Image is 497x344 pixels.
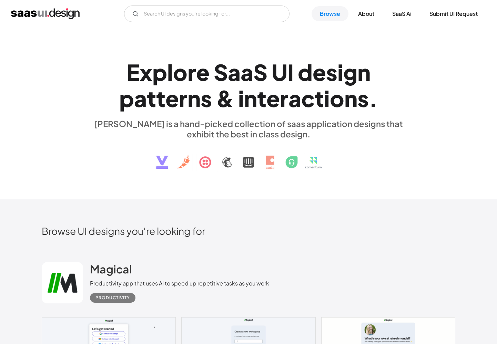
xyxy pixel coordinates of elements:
a: SaaS Ai [384,6,420,21]
div: S [214,59,228,85]
div: a [134,85,147,112]
div: e [165,85,179,112]
div: U [272,59,287,85]
div: r [187,59,196,85]
a: Magical [90,262,132,279]
div: t [147,85,156,112]
div: o [330,85,344,112]
div: s [357,85,369,112]
div: r [179,85,187,112]
div: a [288,85,301,112]
div: & [216,85,234,112]
div: s [201,85,212,112]
h2: Browse UI designs you’re looking for [42,225,455,237]
h1: Explore SaaS UI design patterns & interactions. [90,59,407,112]
div: i [337,59,343,85]
div: c [301,85,315,112]
div: S [253,59,267,85]
div: I [287,59,294,85]
h2: Magical [90,262,132,276]
div: s [326,59,337,85]
div: . [369,85,378,112]
div: a [241,59,253,85]
div: o [173,59,187,85]
div: t [315,85,324,112]
div: p [152,59,167,85]
img: text, icon, saas logo [144,139,353,175]
div: i [324,85,330,112]
div: a [228,59,241,85]
form: Email Form [124,6,290,22]
div: x [140,59,152,85]
a: Submit UI Request [421,6,486,21]
div: p [119,85,134,112]
div: Productivity app that uses AI to speed up repetitive tasks as you work [90,279,269,288]
div: n [187,85,201,112]
div: d [298,59,313,85]
div: t [257,85,266,112]
a: About [350,6,383,21]
div: n [244,85,257,112]
div: g [343,59,357,85]
div: i [238,85,244,112]
div: e [266,85,280,112]
div: e [313,59,326,85]
div: Productivity [95,294,130,302]
div: n [344,85,357,112]
div: n [357,59,371,85]
input: Search UI designs you're looking for... [124,6,290,22]
div: E [126,59,140,85]
div: t [156,85,165,112]
a: home [11,8,80,19]
div: [PERSON_NAME] is a hand-picked collection of saas application designs that exhibit the best in cl... [90,118,407,139]
div: l [167,59,173,85]
div: r [280,85,288,112]
div: e [196,59,210,85]
a: Browse [312,6,348,21]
